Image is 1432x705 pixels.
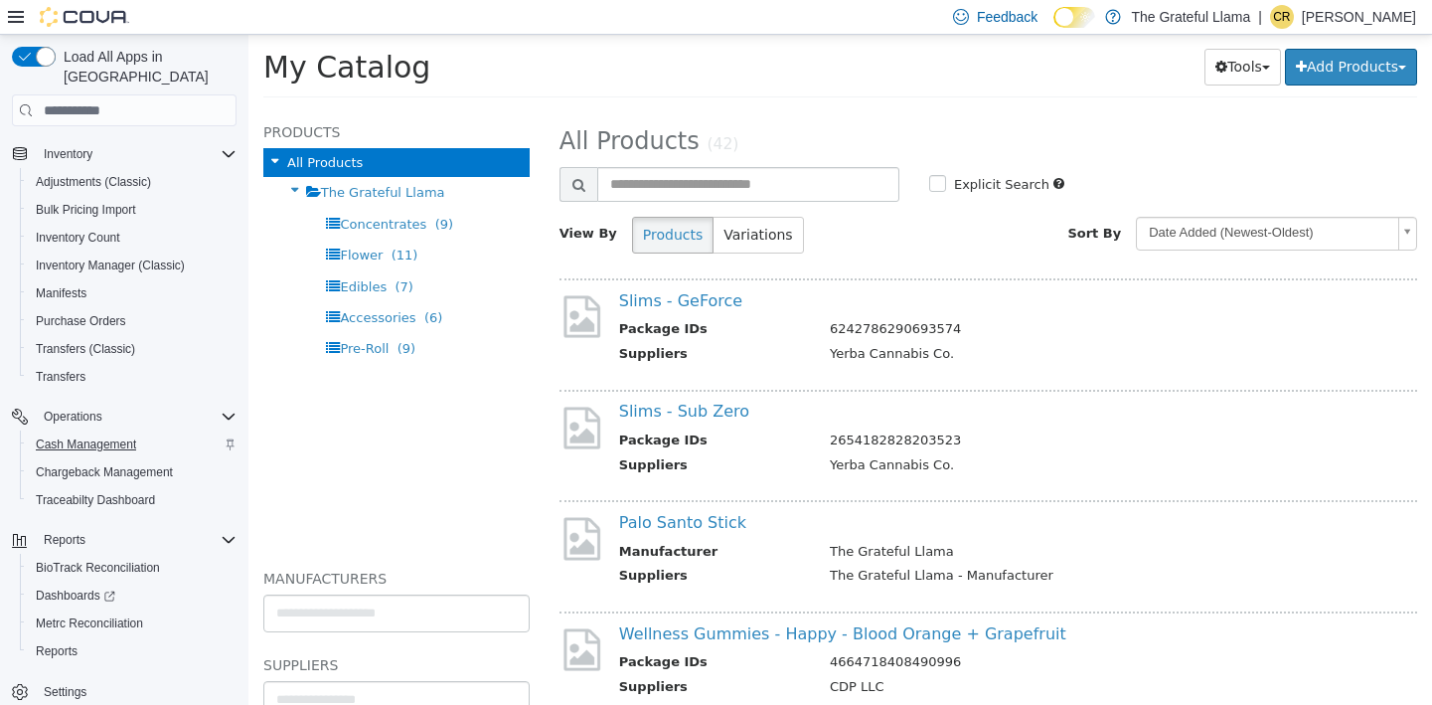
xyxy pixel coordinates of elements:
[20,431,244,458] button: Cash Management
[28,309,134,333] a: Purchase Orders
[20,363,244,391] button: Transfers
[371,531,566,556] th: Suppliers
[28,365,237,389] span: Transfers
[1273,5,1290,29] span: CR
[28,433,144,456] a: Cash Management
[701,140,801,160] label: Explicit Search
[566,617,1155,642] td: 4664718408490996
[36,369,85,385] span: Transfers
[28,556,168,580] a: BioTrack Reconciliation
[91,275,167,290] span: Accessories
[1036,14,1169,51] button: Add Products
[1258,5,1262,29] p: |
[28,556,237,580] span: BioTrack Reconciliation
[819,191,873,206] span: Sort By
[371,309,566,334] th: Suppliers
[44,532,85,548] span: Reports
[28,254,237,277] span: Inventory Manager (Classic)
[36,643,78,659] span: Reports
[36,341,135,357] span: Transfers (Classic)
[56,47,237,87] span: Load All Apps in [GEOGRAPHIC_DATA]
[91,306,140,321] span: Pre-Roll
[371,507,566,532] th: Manufacturer
[371,590,818,609] a: Wellness Gummies - Happy - Blood Orange + Grapefruit
[566,421,1155,445] td: Yerba Cannabis Co.
[1270,5,1294,29] div: Chandler Radzka
[143,213,170,228] span: (11)
[1302,5,1416,29] p: [PERSON_NAME]
[36,464,173,480] span: Chargeback Management
[36,285,86,301] span: Manifests
[20,307,244,335] button: Purchase Orders
[566,309,1155,334] td: Yerba Cannabis Co.
[458,100,490,118] small: (42)
[36,616,143,631] span: Metrc Reconciliation
[39,120,114,135] span: All Products
[20,168,244,196] button: Adjustments (Classic)
[36,202,136,218] span: Bulk Pricing Import
[28,612,237,635] span: Metrc Reconciliation
[20,610,244,637] button: Metrc Reconciliation
[311,191,369,206] span: View By
[28,170,237,194] span: Adjustments (Classic)
[176,275,194,290] span: (6)
[20,279,244,307] button: Manifests
[20,458,244,486] button: Chargeback Management
[566,642,1155,667] td: CDP LLC
[1053,28,1054,29] span: Dark Mode
[36,528,237,552] span: Reports
[566,284,1155,309] td: 6242786290693574
[1053,7,1095,28] input: Dark Mode
[40,7,129,27] img: Cova
[371,396,566,421] th: Package IDs
[28,309,237,333] span: Purchase Orders
[311,591,356,639] img: missing-image.png
[4,140,244,168] button: Inventory
[73,150,197,165] span: The Grateful Llama
[371,421,566,445] th: Suppliers
[36,560,160,576] span: BioTrack Reconciliation
[311,479,356,528] img: missing-image.png
[36,405,110,429] button: Operations
[187,182,205,197] span: (9)
[28,170,159,194] a: Adjustments (Classic)
[28,337,237,361] span: Transfers (Classic)
[1131,5,1250,29] p: The Grateful Llama
[91,182,178,197] span: Concentrates
[28,460,237,484] span: Chargeback Management
[20,196,244,224] button: Bulk Pricing Import
[44,684,86,700] span: Settings
[28,488,163,512] a: Traceabilty Dashboard
[4,403,244,431] button: Operations
[36,679,237,704] span: Settings
[371,367,501,386] a: Slims - Sub Zero
[464,182,555,219] button: Variations
[20,486,244,514] button: Traceabilty Dashboard
[311,92,451,120] span: All Products
[15,618,281,642] h5: Suppliers
[149,306,167,321] span: (9)
[20,637,244,665] button: Reports
[20,224,244,252] button: Inventory Count
[566,507,1155,532] td: The Grateful Llama
[28,584,237,608] span: Dashboards
[28,639,85,663] a: Reports
[566,396,1155,421] td: 2654182828203523
[28,281,94,305] a: Manifests
[20,554,244,582] button: BioTrack Reconciliation
[36,142,100,166] button: Inventory
[371,642,566,667] th: Suppliers
[91,213,134,228] span: Flower
[36,258,185,273] span: Inventory Manager (Classic)
[28,198,237,222] span: Bulk Pricing Import
[371,284,566,309] th: Package IDs
[371,478,498,497] a: Palo Santo Stick
[36,528,93,552] button: Reports
[91,245,138,260] span: Edibles
[28,460,181,484] a: Chargeback Management
[36,405,237,429] span: Operations
[371,257,494,275] a: Slims - GeForce
[36,680,94,704] a: Settings
[15,15,182,50] span: My Catalog
[371,617,566,642] th: Package IDs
